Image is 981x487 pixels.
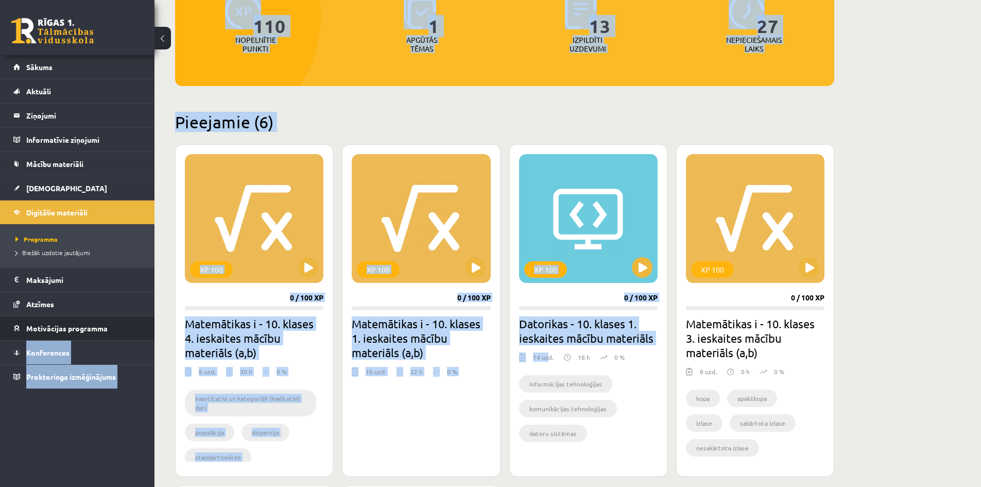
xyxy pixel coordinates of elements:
[352,316,490,360] h2: Matemātikas i - 10. klases 1. ieskaites mācību materiāls (a,b)
[15,234,144,244] a: Programma
[410,367,423,376] p: 22 h
[13,128,142,152] a: Informatīvie ziņojumi
[26,62,53,72] span: Sākums
[26,348,70,357] span: Konferences
[13,268,142,292] a: Maksājumi
[691,261,734,278] div: XP 100
[15,248,144,257] a: Biežāk uzdotie jautājumi
[199,367,216,382] div: 6 uzd.
[730,414,796,432] li: sakārtota izlase
[190,261,233,278] div: XP 100
[242,424,289,441] li: dispersija
[13,104,142,127] a: Ziņojumi
[26,372,116,381] span: Proktoringa izmēģinājums
[686,414,722,432] li: izlase
[175,112,834,132] h2: Pieejamie (6)
[357,261,400,278] div: XP 100
[26,87,51,96] span: Aktuāli
[614,352,625,362] p: 0 %
[578,352,590,362] p: 18 h
[726,36,782,53] p: Nepieciešamais laiks
[524,261,567,278] div: XP 100
[15,248,90,257] span: Biežāk uzdotie jautājumi
[15,235,58,243] span: Programma
[13,79,142,103] a: Aktuāli
[402,36,442,53] p: Apgūtās tēmas
[13,55,142,79] a: Sākums
[11,18,94,44] a: Rīgas 1. Tālmācības vidusskola
[519,400,617,417] li: komunikācijas tehnoloģijas
[447,367,457,376] p: 0 %
[13,176,142,200] a: [DEMOGRAPHIC_DATA]
[519,316,658,345] h2: Datorikas - 10. klases 1. ieskaites mācību materiāls
[185,316,323,360] h2: Matemātikas i - 10. klases 4. ieskaites mācību materiāls (a,b)
[13,316,142,340] a: Motivācijas programma
[686,439,759,457] li: nesakārtota izlase
[519,375,612,393] li: informācijas tehnoloģijas
[185,424,234,441] li: populācija
[741,367,750,376] p: 0 h
[13,365,142,389] a: Proktoringa izmēģinājums
[13,292,142,316] a: Atzīmes
[26,268,142,292] legend: Maksājumi
[26,104,142,127] legend: Ziņojumi
[700,367,717,382] div: 8 uzd.
[26,324,108,333] span: Motivācijas programma
[366,367,386,382] div: 10 uzd.
[26,299,54,309] span: Atzīmes
[774,367,784,376] p: 0 %
[26,208,88,217] span: Digitālie materiāli
[519,425,587,442] li: datoru sistēmas
[185,390,316,416] li: kvantitatīvi un kategoriāli (kvalitatīvi) dati
[567,36,608,53] p: Izpildīti uzdevumi
[13,152,142,176] a: Mācību materiāli
[235,36,276,53] p: Nopelnītie punkti
[13,341,142,364] a: Konferences
[533,352,554,368] div: 14 uzd.
[727,390,777,407] li: apakškopa
[277,367,287,376] p: 0 %
[240,367,252,376] p: 30 h
[686,390,720,407] li: kopa
[686,316,824,360] h2: Matemātikas i - 10. klases 3. ieskaites mācību materiāls (a,b)
[26,128,142,152] legend: Informatīvie ziņojumi
[185,448,251,466] li: standartnovirze
[26,183,107,193] span: [DEMOGRAPHIC_DATA]
[13,200,142,224] a: Digitālie materiāli
[26,159,83,169] span: Mācību materiāli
